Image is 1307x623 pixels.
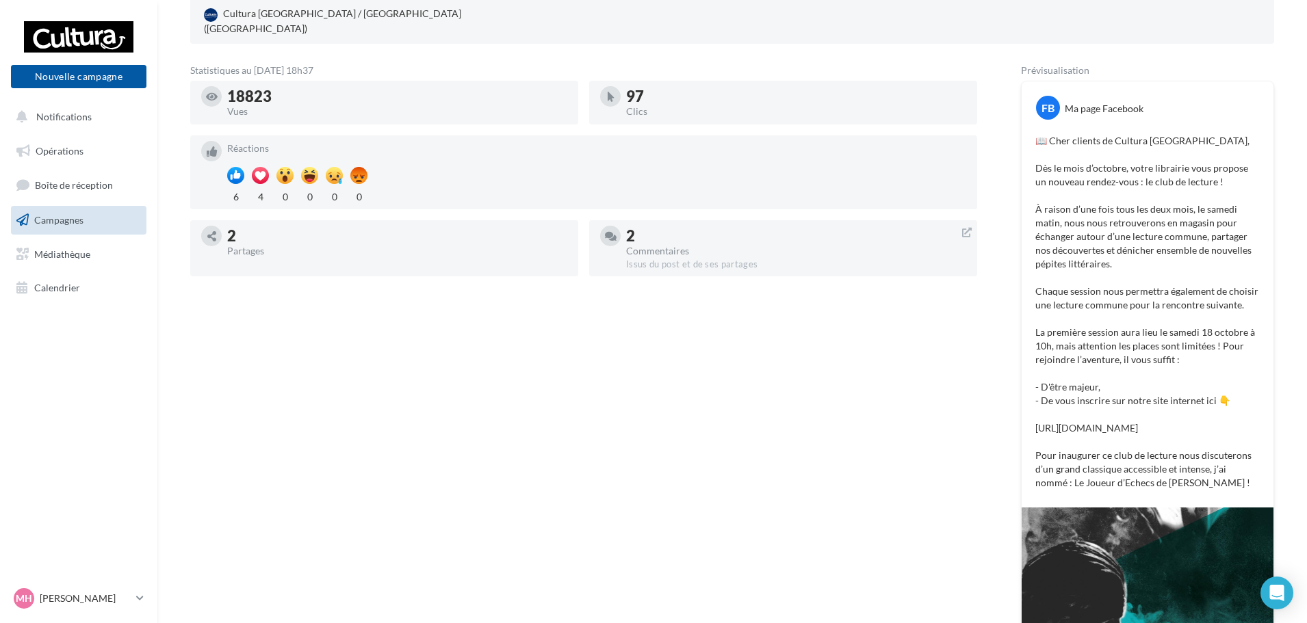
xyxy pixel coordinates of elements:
[227,228,567,243] div: 2
[1035,134,1260,490] p: 📖 Cher clients de Cultura [GEOGRAPHIC_DATA], Dès le mois d’octobre, votre librairie vous propose ...
[227,89,567,104] div: 18823
[350,187,367,204] div: 0
[626,259,966,271] div: Issus du post et de ses partages
[1260,576,1293,609] div: Open Intercom Messenger
[201,4,555,38] a: Cultura [GEOGRAPHIC_DATA] / [GEOGRAPHIC_DATA] ([GEOGRAPHIC_DATA])
[626,246,966,256] div: Commentaires
[252,187,269,204] div: 4
[40,592,131,605] p: [PERSON_NAME]
[11,585,146,611] a: MH [PERSON_NAME]
[190,66,977,75] div: Statistiques au [DATE] 18h37
[326,187,343,204] div: 0
[34,248,90,259] span: Médiathèque
[227,246,567,256] div: Partages
[8,240,149,269] a: Médiathèque
[11,65,146,88] button: Nouvelle campagne
[1065,102,1143,116] div: Ma page Facebook
[626,89,966,104] div: 97
[227,187,244,204] div: 6
[36,111,92,122] span: Notifications
[1036,96,1060,120] div: FB
[34,214,83,226] span: Campagnes
[276,187,294,204] div: 0
[227,144,966,153] div: Réactions
[8,137,149,165] a: Opérations
[36,145,83,157] span: Opérations
[8,274,149,302] a: Calendrier
[35,179,113,191] span: Boîte de réception
[8,206,149,235] a: Campagnes
[8,103,144,131] button: Notifications
[1021,66,1274,75] div: Prévisualisation
[16,592,32,605] span: MH
[301,187,318,204] div: 0
[626,107,966,116] div: Clics
[34,282,80,293] span: Calendrier
[8,170,149,200] a: Boîte de réception
[227,107,567,116] div: Vues
[626,228,966,243] div: 2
